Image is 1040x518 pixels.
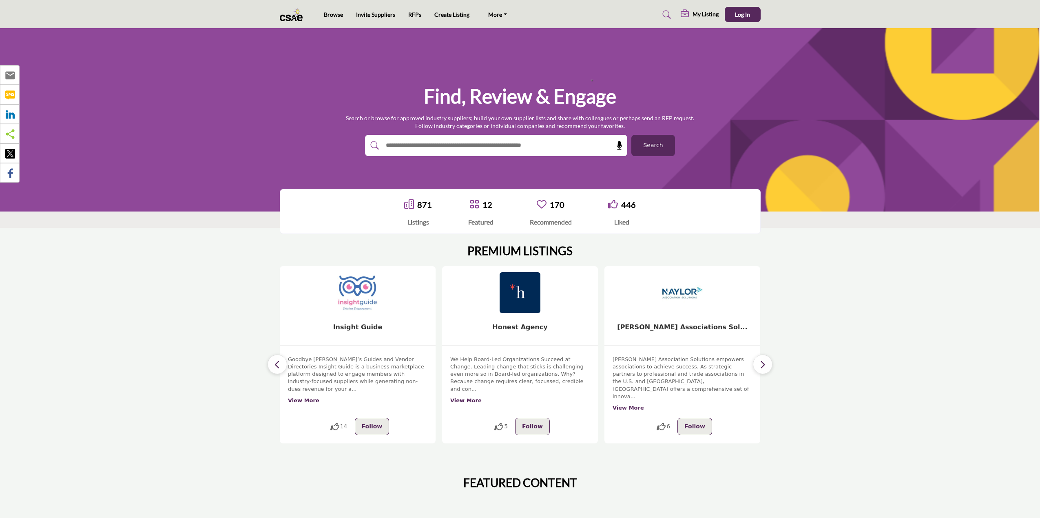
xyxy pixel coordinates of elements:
img: Insight Guide [337,272,378,313]
h5: My Listing [693,11,719,18]
a: Go to Featured [469,199,479,210]
button: Search [631,135,675,156]
button: Log In [725,7,761,22]
img: Site Logo [280,8,307,21]
div: My Listing [681,10,719,20]
div: Goodbye [PERSON_NAME]’s Guides and Vendor Directories Insight Guide is a business marketplace pla... [288,356,427,412]
a: View More [288,397,319,403]
button: Follow [355,418,389,435]
a: View More [613,405,644,411]
span: Log In [735,11,750,18]
a: 12 [482,200,492,209]
div: Listings [404,217,432,227]
a: [PERSON_NAME] Associations Sol... [617,323,747,331]
a: Create Listing [434,11,469,18]
span: Follow [362,423,383,430]
a: 446 [621,200,636,209]
a: More [482,9,513,20]
span: 6 [666,422,670,431]
p: Search or browse for approved industry suppliers; build your own supplier lists and share with co... [346,114,694,130]
a: 871 [417,200,432,209]
h1: Find, Review & Engage [424,84,616,109]
span: 5 [504,422,508,431]
b: Naylor Associations Sol... [617,323,747,331]
a: Search [655,8,676,21]
a: Go to Recommended [537,199,547,210]
a: Invite Suppliers [356,11,395,18]
div: Liked [608,217,636,227]
span: Follow [684,423,705,430]
button: Follow [515,418,550,435]
div: We Help Board-Led Organizations Succeed at Change. Leading change that sticks is challenging - ev... [450,356,590,412]
h2: PREMIUM LISTINGS [467,244,573,258]
i: Go to Liked [608,199,618,209]
img: Naylor Associations Sol... [662,272,703,313]
a: View More [450,397,482,403]
h2: FEATURED CONTENT [463,476,577,490]
a: 170 [550,200,564,209]
a: Honest Agency [492,323,547,331]
div: Featured [468,217,493,227]
a: Insight Guide [333,323,383,331]
span: 14 [340,422,347,431]
span: Follow [522,423,543,430]
div: Recommended [530,217,572,227]
span: Search [643,141,663,150]
a: RFPs [408,11,421,18]
a: Browse [324,11,343,18]
button: Follow [677,418,712,435]
img: Honest Agency [500,272,540,313]
div: [PERSON_NAME] Association Solutions empowers associations to achieve success. As strategic partne... [613,356,752,412]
